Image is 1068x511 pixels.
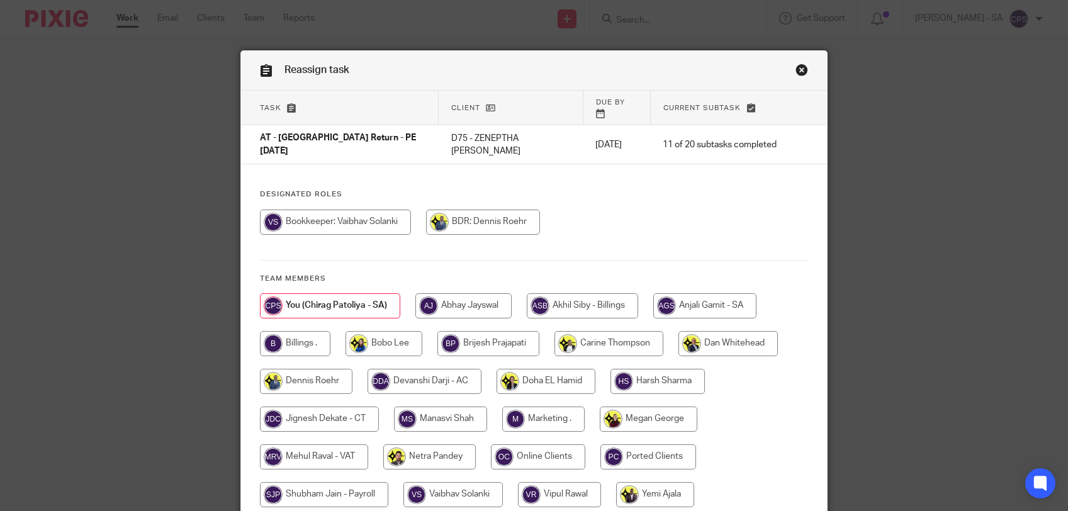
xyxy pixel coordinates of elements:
span: Due by [596,99,625,106]
h4: Designated Roles [260,189,808,199]
span: AT - [GEOGRAPHIC_DATA] Return - PE [DATE] [260,134,416,156]
h4: Team members [260,274,808,284]
span: Current subtask [663,104,741,111]
p: D75 - ZENEPTHA [PERSON_NAME] [451,132,571,158]
p: [DATE] [595,138,638,151]
span: Client [451,104,480,111]
span: Task [260,104,281,111]
span: Reassign task [284,65,349,75]
td: 11 of 20 subtasks completed [650,125,789,164]
a: Close this dialog window [795,64,808,81]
